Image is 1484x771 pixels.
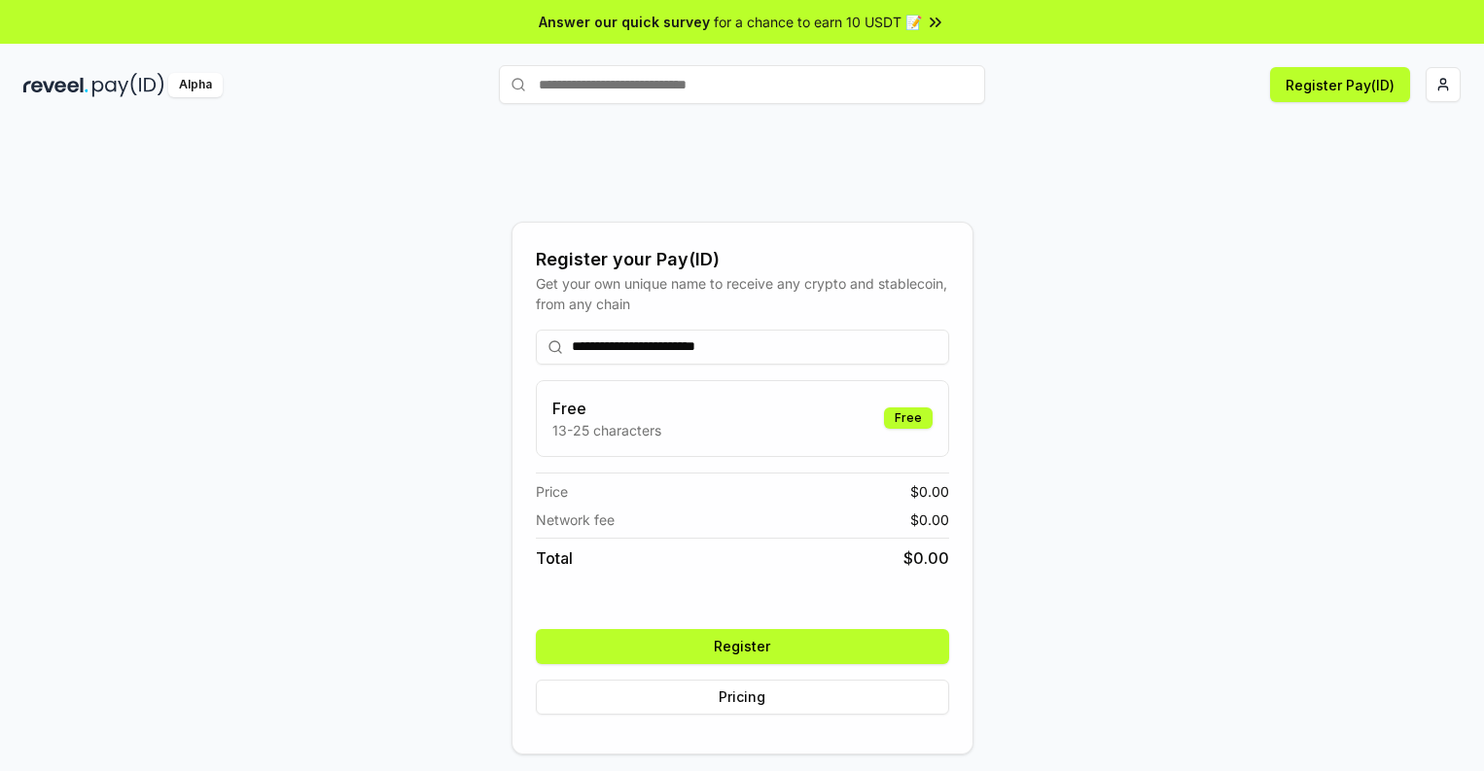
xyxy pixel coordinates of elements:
[903,546,949,570] span: $ 0.00
[536,680,949,715] button: Pricing
[1270,67,1410,102] button: Register Pay(ID)
[539,12,710,32] span: Answer our quick survey
[910,509,949,530] span: $ 0.00
[536,509,615,530] span: Network fee
[536,546,573,570] span: Total
[714,12,922,32] span: for a chance to earn 10 USDT 📝
[536,481,568,502] span: Price
[23,73,88,97] img: reveel_dark
[92,73,164,97] img: pay_id
[884,407,933,429] div: Free
[910,481,949,502] span: $ 0.00
[536,273,949,314] div: Get your own unique name to receive any crypto and stablecoin, from any chain
[536,246,949,273] div: Register your Pay(ID)
[168,73,223,97] div: Alpha
[552,397,661,420] h3: Free
[536,629,949,664] button: Register
[552,420,661,440] p: 13-25 characters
